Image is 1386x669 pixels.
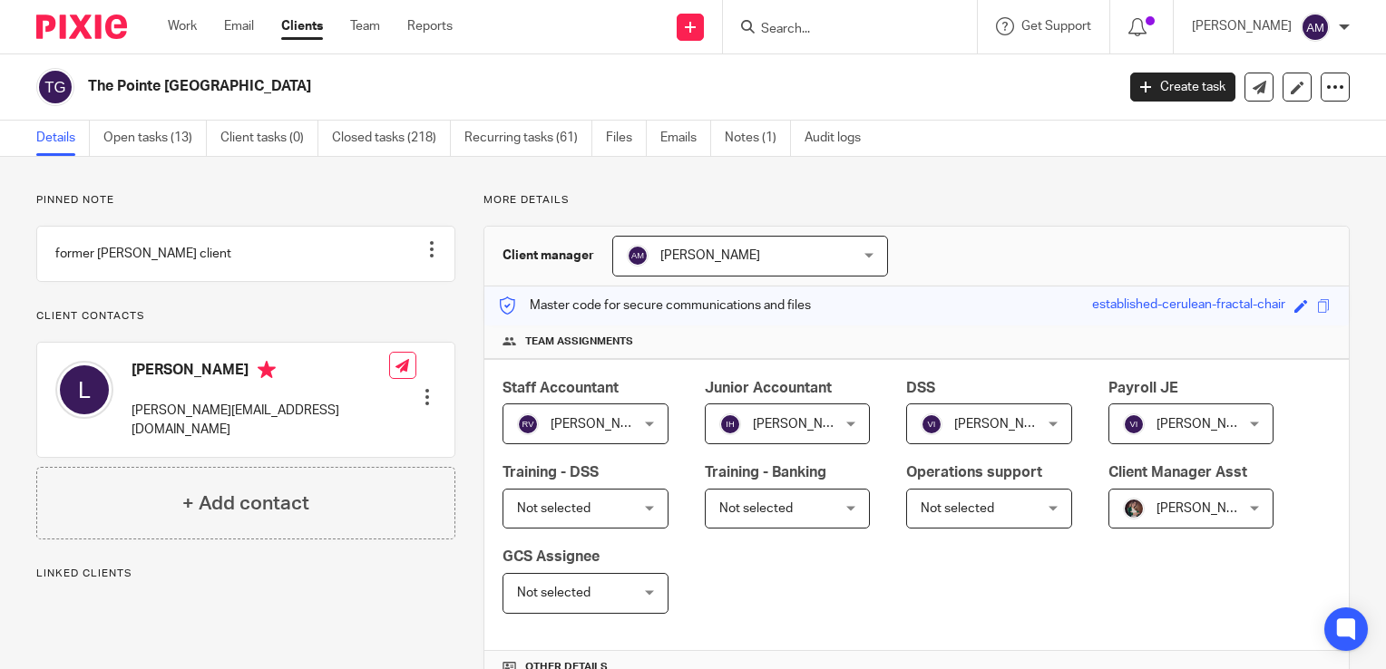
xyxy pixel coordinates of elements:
[1157,502,1256,515] span: [PERSON_NAME]
[55,361,113,419] img: svg%3E
[132,402,389,439] p: [PERSON_NAME][EMAIL_ADDRESS][DOMAIN_NAME]
[168,17,197,35] a: Work
[1192,17,1292,35] p: [PERSON_NAME]
[517,587,591,599] span: Not selected
[258,361,276,379] i: Primary
[1301,13,1330,42] img: svg%3E
[483,193,1350,208] p: More details
[407,17,453,35] a: Reports
[503,549,600,564] span: GCS Assignee
[627,245,649,267] img: svg%3E
[753,418,853,431] span: [PERSON_NAME]
[1021,20,1091,33] span: Get Support
[525,334,633,349] span: Team assignments
[805,121,874,156] a: Audit logs
[503,381,619,395] span: Staff Accountant
[36,15,127,39] img: Pixie
[517,502,591,515] span: Not selected
[1123,498,1145,519] img: Profile%20picture%20JUS.JPG
[1123,413,1145,435] img: svg%3E
[725,121,791,156] a: Notes (1)
[498,296,811,315] p: Master code for secure communications and files
[503,247,594,265] h3: Client manager
[281,17,323,35] a: Clients
[719,413,741,435] img: svg%3E
[36,567,455,581] p: Linked clients
[660,121,711,156] a: Emails
[660,249,760,262] span: [PERSON_NAME]
[906,381,935,395] span: DSS
[36,121,90,156] a: Details
[517,413,539,435] img: svg%3E
[551,418,650,431] span: [PERSON_NAME]
[954,418,1054,431] span: [PERSON_NAME]
[1130,73,1235,102] a: Create task
[1108,381,1178,395] span: Payroll JE
[36,68,74,106] img: svg%3E
[220,121,318,156] a: Client tasks (0)
[36,193,455,208] p: Pinned note
[503,465,599,480] span: Training - DSS
[103,121,207,156] a: Open tasks (13)
[1108,465,1247,480] span: Client Manager Asst
[1157,418,1256,431] span: [PERSON_NAME]
[906,465,1042,480] span: Operations support
[464,121,592,156] a: Recurring tasks (61)
[132,361,389,383] h4: [PERSON_NAME]
[36,309,455,324] p: Client contacts
[759,22,922,38] input: Search
[921,502,994,515] span: Not selected
[1092,296,1285,316] div: established-cerulean-fractal-chair
[350,17,380,35] a: Team
[705,381,832,395] span: Junior Accountant
[719,502,793,515] span: Not selected
[606,121,647,156] a: Files
[88,77,900,96] h2: The Pointe [GEOGRAPHIC_DATA]
[705,465,826,480] span: Training - Banking
[921,413,942,435] img: svg%3E
[224,17,254,35] a: Email
[332,121,451,156] a: Closed tasks (218)
[182,490,309,518] h4: + Add contact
